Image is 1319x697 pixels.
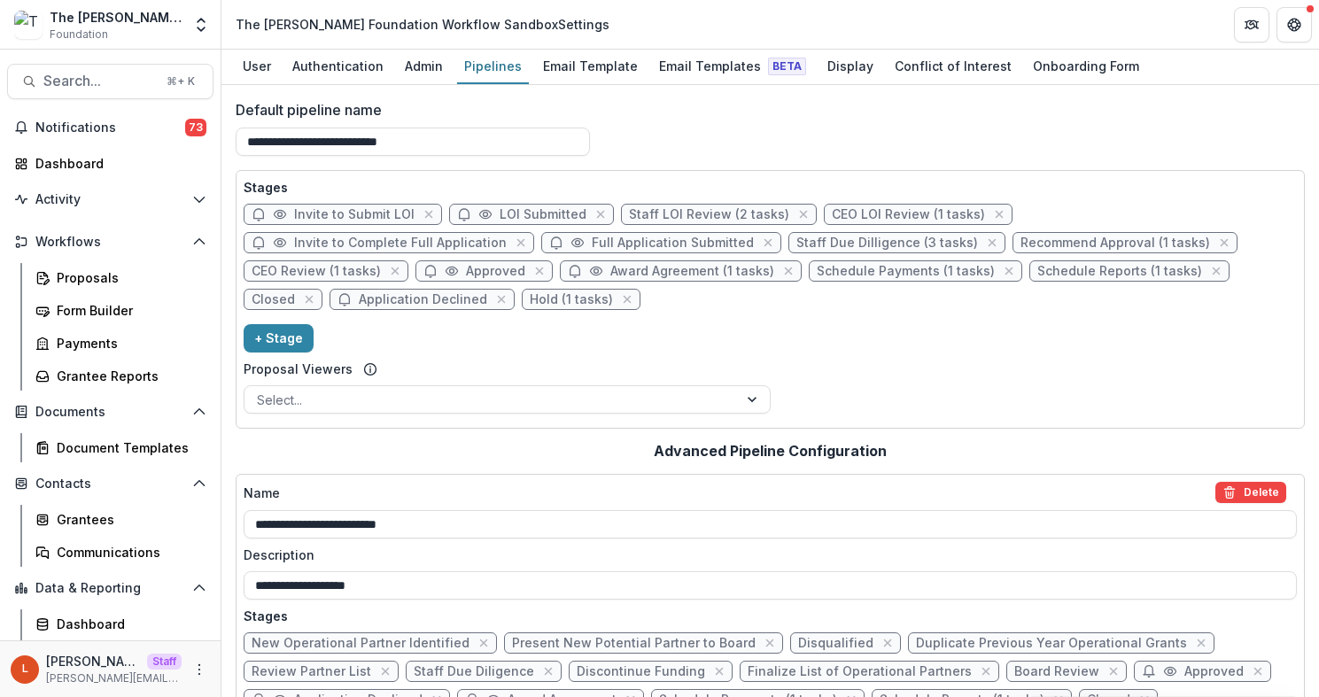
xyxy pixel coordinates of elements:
[398,53,450,79] div: Admin
[244,607,1297,625] p: Stages
[28,538,213,567] a: Communications
[1234,7,1269,43] button: Partners
[795,205,812,223] button: close
[57,615,199,633] div: Dashboard
[577,664,705,679] span: Discontinue Funding
[236,53,278,79] div: User
[28,263,213,292] a: Proposals
[57,334,199,352] div: Payments
[1014,664,1099,679] span: Board Review
[817,264,995,279] span: Schedule Payments (1 tasks)
[236,99,1294,120] label: Default pipeline name
[539,662,557,680] button: close
[512,636,756,651] span: Present New Potential Partner to Board
[610,264,774,279] span: Award Agreement (1 tasks)
[147,654,182,670] p: Staff
[780,262,797,280] button: close
[493,290,510,308] button: close
[28,609,213,639] a: Dashboard
[236,50,278,84] a: User
[1000,262,1018,280] button: close
[57,543,199,561] div: Communications
[1105,662,1122,680] button: close
[35,476,185,492] span: Contacts
[768,58,806,75] span: Beta
[398,50,450,84] a: Admin
[820,53,881,79] div: Display
[35,154,199,173] div: Dashboard
[300,290,318,308] button: close
[185,119,206,136] span: 73
[592,236,754,251] span: Full Application Submitted
[7,113,213,142] button: Notifications73
[57,268,199,287] div: Proposals
[652,50,813,84] a: Email Templates Beta
[983,234,1001,252] button: close
[35,581,185,596] span: Data & Reporting
[1184,664,1244,679] span: Approved
[244,178,1297,197] p: Stages
[252,264,381,279] span: CEO Review (1 tasks)
[798,636,873,651] span: Disqualified
[376,662,394,680] button: close
[7,398,213,426] button: Open Documents
[46,670,182,686] p: [PERSON_NAME][EMAIL_ADDRESS][DOMAIN_NAME]
[457,53,529,79] div: Pipelines
[163,72,198,91] div: ⌘ + K
[252,636,469,651] span: New Operational Partner Identified
[414,664,534,679] span: Staff Due Diligence
[466,264,525,279] span: Approved
[359,292,487,307] span: Application Declined
[50,27,108,43] span: Foundation
[285,50,391,84] a: Authentication
[244,360,353,378] label: Proposal Viewers
[57,510,199,529] div: Grantees
[57,367,199,385] div: Grantee Reports
[28,329,213,358] a: Payments
[512,234,530,252] button: close
[888,53,1019,79] div: Conflict of Interest
[990,205,1008,223] button: close
[977,662,995,680] button: close
[1026,50,1146,84] a: Onboarding Form
[28,505,213,534] a: Grantees
[531,262,548,280] button: close
[420,205,438,223] button: close
[761,634,779,652] button: close
[475,634,493,652] button: close
[592,205,609,223] button: close
[57,438,199,457] div: Document Templates
[50,8,182,27] div: The [PERSON_NAME] Foundation Workflow Sandbox
[35,192,185,207] span: Activity
[1249,662,1267,680] button: close
[1276,7,1312,43] button: Get Help
[28,361,213,391] a: Grantee Reports
[244,546,1286,564] label: Description
[7,228,213,256] button: Open Workflows
[916,636,1187,651] span: Duplicate Previous Year Operational Grants
[252,664,371,679] span: Review Partner List
[536,53,645,79] div: Email Template
[294,207,415,222] span: Invite to Submit LOI
[244,324,314,352] button: + Stage
[796,236,978,251] span: Staff Due Dilligence (3 tasks)
[7,574,213,602] button: Open Data & Reporting
[285,53,391,79] div: Authentication
[7,185,213,213] button: Open Activity
[1020,236,1210,251] span: Recommend Approval (1 tasks)
[28,296,213,325] a: Form Builder
[629,207,789,222] span: Staff LOI Review (2 tasks)
[1215,482,1286,503] button: delete
[252,292,295,307] span: Closed
[832,207,985,222] span: CEO LOI Review (1 tasks)
[1037,264,1202,279] span: Schedule Reports (1 tasks)
[43,73,156,89] span: Search...
[652,53,813,79] div: Email Templates
[820,50,881,84] a: Display
[189,659,210,680] button: More
[888,50,1019,84] a: Conflict of Interest
[14,11,43,39] img: The Frist Foundation Workflow Sandbox
[654,443,887,460] h2: Advanced Pipeline Configuration
[229,12,617,37] nav: breadcrumb
[759,234,777,252] button: close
